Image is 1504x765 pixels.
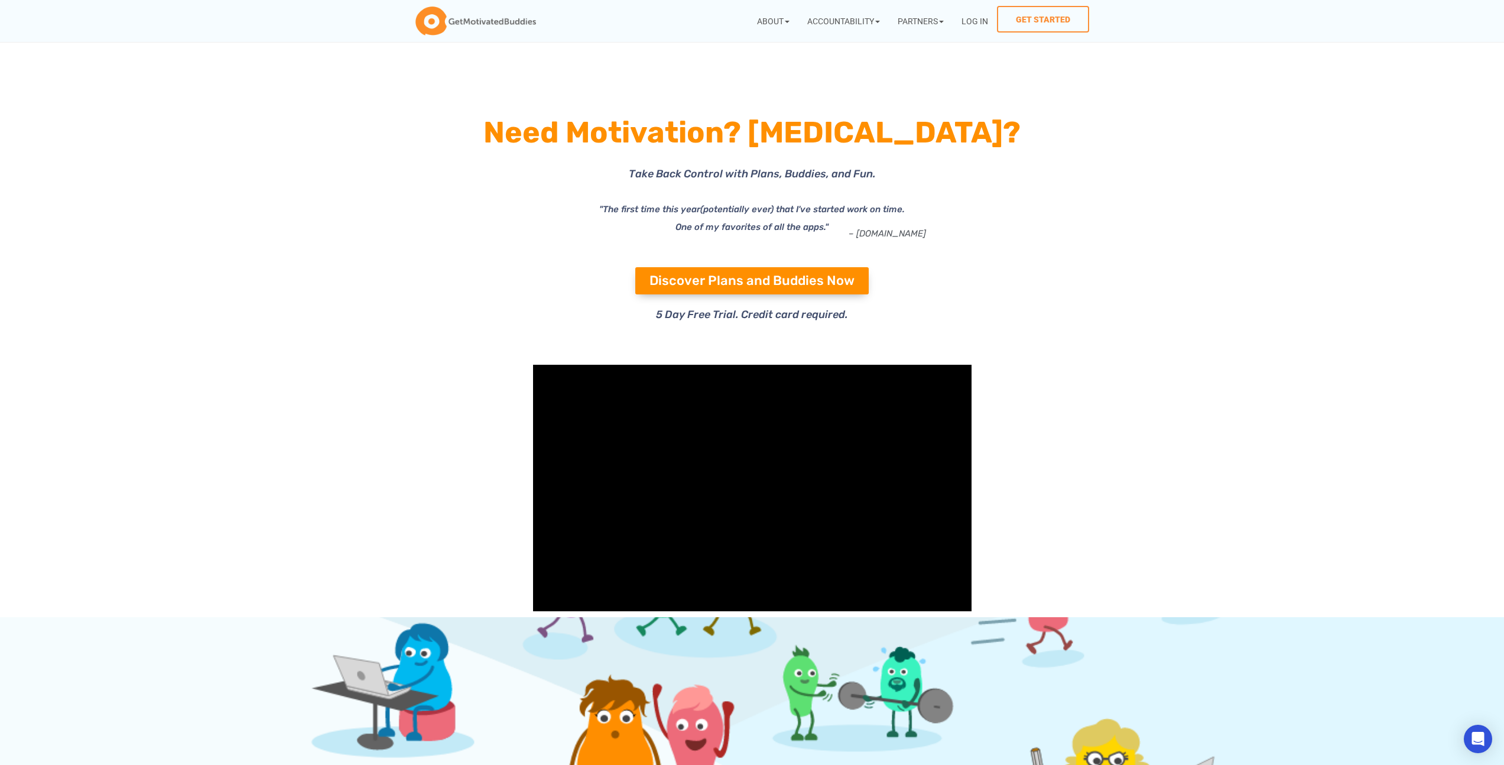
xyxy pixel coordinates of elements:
i: (potentially ever) that I've started work on time. One of my favorites of all the apps." [675,204,905,232]
a: Partners [889,6,953,36]
iframe: YouTube video player [533,365,972,611]
a: Accountability [798,6,889,36]
i: "The first time this year [599,204,700,215]
span: 5 Day Free Trial. Credit card required. [656,308,848,321]
a: Log In [953,6,997,36]
h1: Need Motivation? [MEDICAL_DATA]? [433,111,1071,154]
div: Open Intercom Messenger [1464,725,1492,753]
a: About [748,6,798,36]
a: – [DOMAIN_NAME] [849,228,926,239]
span: Take Back Control with Plans, Buddies, and Fun. [629,167,876,180]
a: Discover Plans and Buddies Now [635,267,869,294]
a: Get Started [997,6,1089,33]
span: Discover Plans and Buddies Now [649,274,855,287]
img: GetMotivatedBuddies [415,7,536,36]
